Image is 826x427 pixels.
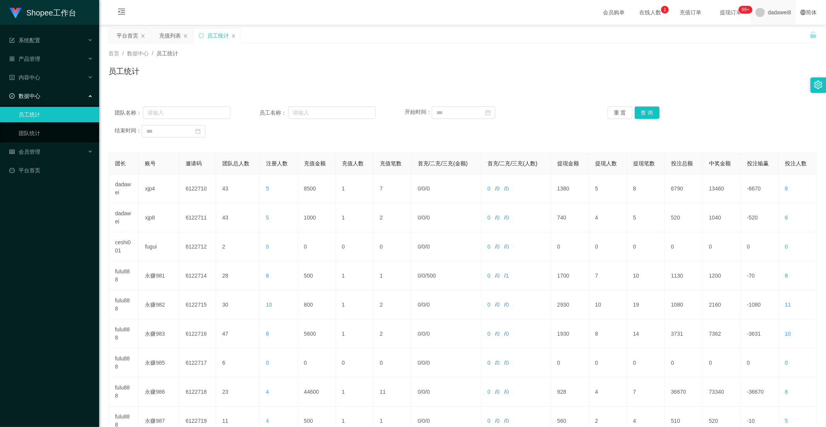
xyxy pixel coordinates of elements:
[665,174,703,203] td: 6790
[122,50,124,57] span: /
[412,290,481,319] td: / /
[635,106,659,119] button: 查 询
[496,244,500,250] span: 0
[551,174,589,203] td: 1380
[422,331,425,337] span: 0
[418,331,421,337] span: 0
[108,0,135,25] i: 图标: menu-fold
[115,160,126,166] span: 团长
[266,185,269,192] span: 5
[785,160,807,166] span: 投注人数
[374,290,412,319] td: 2
[374,174,412,203] td: 7
[298,348,336,377] td: 0
[506,418,509,424] span: 0
[298,203,336,232] td: 1000
[551,261,589,290] td: 1700
[288,106,376,119] input: 请输入
[179,348,216,377] td: 6122717
[222,160,249,166] span: 团队总人数
[141,34,145,38] i: 图标: close
[412,348,481,377] td: / /
[412,232,481,261] td: / /
[139,348,179,377] td: 永赚985
[9,74,40,81] span: 内容中心
[139,290,179,319] td: 永赚982
[374,348,412,377] td: 0
[9,75,15,80] i: 图标: profile
[179,377,216,406] td: 6122718
[671,160,693,166] span: 投注总额
[231,34,236,38] i: 图标: close
[109,232,139,261] td: ceshi001
[109,174,139,203] td: dadawei
[412,377,481,406] td: / /
[741,203,779,232] td: -520
[418,185,421,192] span: 0
[19,107,93,122] a: 员工统计
[405,109,432,115] span: 开始时间：
[422,273,425,279] span: 0
[703,348,741,377] td: 0
[179,174,216,203] td: 6122710
[627,203,665,232] td: 5
[156,50,178,57] span: 员工统计
[143,106,230,119] input: 请输入
[506,273,509,279] span: 1
[422,302,425,308] span: 0
[589,232,627,261] td: 0
[216,203,260,232] td: 43
[741,319,779,348] td: -3631
[412,261,481,290] td: / /
[703,203,741,232] td: 1040
[336,261,374,290] td: 1
[336,232,374,261] td: 0
[374,232,412,261] td: 0
[741,232,779,261] td: 0
[115,109,143,117] span: 团队名称：
[741,377,779,406] td: -36670
[665,290,703,319] td: 1080
[427,273,436,279] span: 500
[551,319,589,348] td: 1930
[298,290,336,319] td: 800
[380,160,402,166] span: 充值笔数
[179,232,216,261] td: 6122712
[266,331,269,337] span: 8
[9,163,93,178] a: 图标: dashboard平台首页
[627,261,665,290] td: 10
[418,302,421,308] span: 0
[145,160,156,166] span: 账号
[496,185,500,192] span: 0
[374,203,412,232] td: 2
[676,10,705,15] span: 充值订单
[488,360,491,366] span: 0
[422,360,425,366] span: 0
[661,6,669,14] sup: 1
[506,214,509,221] span: 0
[108,50,119,57] span: 首页
[266,244,269,250] span: 0
[336,290,374,319] td: 1
[741,174,779,203] td: -6670
[139,319,179,348] td: 永赚983
[589,319,627,348] td: 8
[589,203,627,232] td: 4
[481,290,551,319] td: / /
[665,261,703,290] td: 1130
[589,174,627,203] td: 5
[589,348,627,377] td: 0
[627,174,665,203] td: 8
[216,174,260,203] td: 43
[179,319,216,348] td: 6122716
[785,418,788,424] span: 5
[115,128,142,134] span: 结束时间：
[488,389,491,395] span: 0
[179,290,216,319] td: 6122715
[709,160,731,166] span: 中奖金额
[427,302,430,308] span: 0
[9,38,15,43] i: 图标: form
[665,232,703,261] td: 0
[785,185,788,192] span: 8
[374,319,412,348] td: 2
